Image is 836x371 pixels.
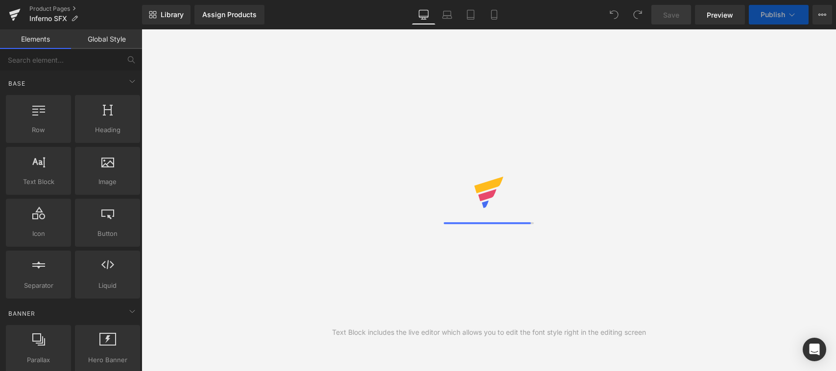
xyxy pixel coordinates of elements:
span: Save [663,10,679,20]
a: Desktop [412,5,435,24]
span: Button [78,229,137,239]
span: Base [7,79,26,88]
span: Publish [761,11,785,19]
span: Liquid [78,280,137,291]
span: Library [161,10,184,19]
button: Publish [749,5,809,24]
a: Global Style [71,29,142,49]
span: Banner [7,309,36,318]
a: Laptop [435,5,459,24]
a: Tablet [459,5,482,24]
div: Assign Products [202,11,257,19]
span: Image [78,177,137,187]
span: Inferno SFX [29,15,67,23]
div: Open Intercom Messenger [803,338,826,361]
span: Separator [9,280,68,291]
a: New Library [142,5,191,24]
a: Product Pages [29,5,142,13]
span: Text Block [9,177,68,187]
span: Preview [707,10,733,20]
span: Row [9,125,68,135]
span: Hero Banner [78,355,137,365]
button: More [812,5,832,24]
span: Icon [9,229,68,239]
a: Preview [695,5,745,24]
button: Redo [628,5,647,24]
a: Mobile [482,5,506,24]
span: Parallax [9,355,68,365]
div: Text Block includes the live editor which allows you to edit the font style right in the editing ... [332,327,646,338]
button: Undo [604,5,624,24]
span: Heading [78,125,137,135]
